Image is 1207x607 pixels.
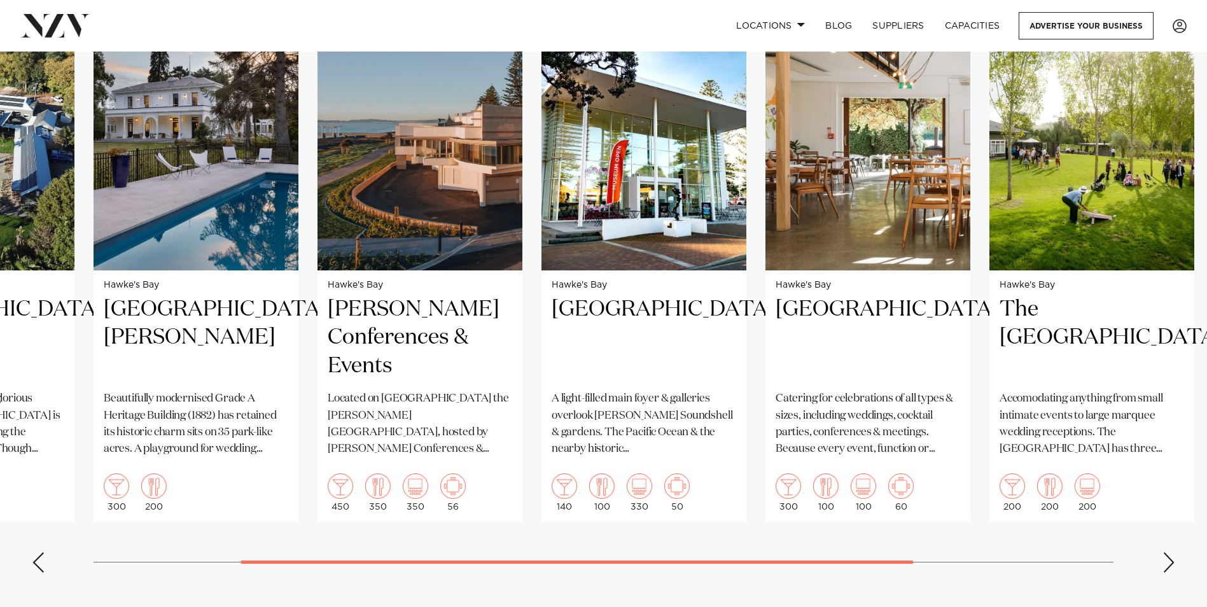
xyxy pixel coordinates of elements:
[589,473,615,512] div: 100
[776,473,801,499] img: cocktail.png
[776,295,960,381] h2: [GEOGRAPHIC_DATA]
[862,12,934,39] a: SUPPLIERS
[552,473,577,512] div: 140
[328,295,512,381] h2: [PERSON_NAME] Conferences & Events
[552,473,577,499] img: cocktail.png
[552,281,736,290] small: Hawke's Bay
[726,12,815,39] a: Locations
[815,12,862,39] a: BLOG
[104,391,288,457] p: Beautifully modernised Grade A Heritage Building (1882) has retained its historic charm sits on 3...
[1000,473,1025,499] img: cocktail.png
[776,391,960,457] p: Catering for celebrations of all types & sizes, including weddings, cocktail parties, conferences...
[141,473,167,512] div: 200
[589,473,615,499] img: dining.png
[328,281,512,290] small: Hawke's Bay
[851,473,876,512] div: 100
[627,473,652,512] div: 330
[440,473,466,512] div: 56
[104,473,129,499] img: cocktail.png
[365,473,391,512] div: 350
[851,473,876,499] img: theatre.png
[440,473,466,499] img: meeting.png
[664,473,690,499] img: meeting.png
[1037,473,1063,499] img: dining.png
[328,473,353,499] img: cocktail.png
[141,473,167,499] img: dining.png
[104,473,129,512] div: 300
[888,473,914,499] img: meeting.png
[1000,473,1025,512] div: 200
[104,281,288,290] small: Hawke's Bay
[328,391,512,457] p: Located on [GEOGRAPHIC_DATA] the [PERSON_NAME][GEOGRAPHIC_DATA], hosted by [PERSON_NAME] Conferen...
[664,473,690,512] div: 50
[104,295,288,381] h2: [GEOGRAPHIC_DATA][PERSON_NAME]
[20,14,90,37] img: nzv-logo.png
[403,473,428,512] div: 350
[1000,281,1184,290] small: Hawke's Bay
[813,473,839,499] img: dining.png
[627,473,652,499] img: theatre.png
[328,473,353,512] div: 450
[776,281,960,290] small: Hawke's Bay
[552,391,736,457] p: A light-filled main foyer & galleries overlook [PERSON_NAME] Soundshell & gardens. The Pacific Oc...
[403,473,428,499] img: theatre.png
[813,473,839,512] div: 100
[1037,473,1063,512] div: 200
[552,295,736,381] h2: [GEOGRAPHIC_DATA]
[365,473,391,499] img: dining.png
[935,12,1010,39] a: Capacities
[1000,295,1184,381] h2: The [GEOGRAPHIC_DATA]
[1000,391,1184,457] p: Accomodating anything from small intimate events to large marquee wedding receptions. The [GEOGRA...
[888,473,914,512] div: 60
[1019,12,1154,39] a: Advertise your business
[1075,473,1100,499] img: theatre.png
[1075,473,1100,512] div: 200
[776,473,801,512] div: 300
